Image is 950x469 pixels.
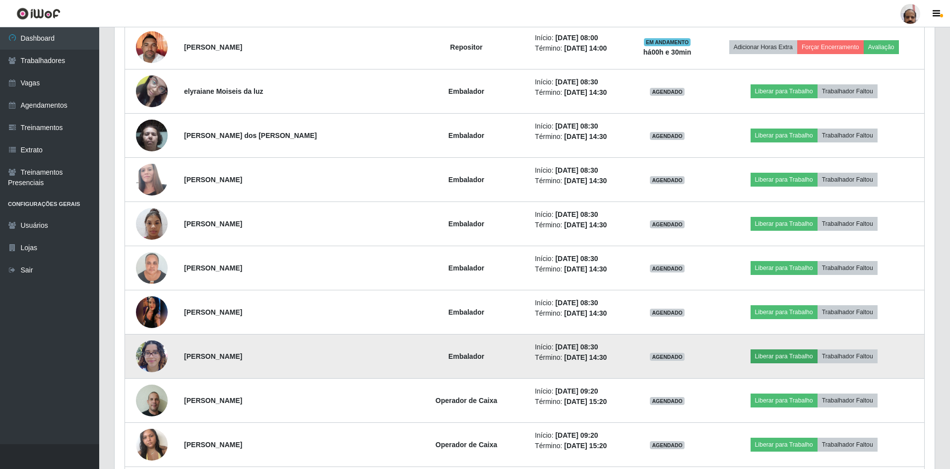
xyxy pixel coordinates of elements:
[535,342,625,352] li: Início:
[818,84,878,98] button: Trabalhador Faltou
[555,343,598,351] time: [DATE] 08:30
[136,335,168,377] img: 1756829394189.jpeg
[555,431,598,439] time: [DATE] 09:20
[818,261,878,275] button: Trabalhador Faltou
[643,48,692,56] strong: há 00 h e 30 min
[448,220,484,228] strong: Embalador
[751,173,818,187] button: Liberar para Trabalho
[650,441,685,449] span: AGENDADO
[535,397,625,407] li: Término:
[650,309,685,317] span: AGENDADO
[448,352,484,360] strong: Embalador
[136,153,168,206] img: 1709163979582.jpeg
[751,261,818,275] button: Liberar para Trabalho
[535,264,625,274] li: Término:
[818,394,878,407] button: Trabalhador Faltou
[184,441,242,449] strong: [PERSON_NAME]
[751,305,818,319] button: Liberar para Trabalho
[535,386,625,397] li: Início:
[535,220,625,230] li: Término:
[535,430,625,441] li: Início:
[751,129,818,142] button: Liberar para Trabalho
[535,87,625,98] li: Término:
[555,122,598,130] time: [DATE] 08:30
[448,176,484,184] strong: Embalador
[535,254,625,264] li: Início:
[184,132,317,139] strong: [PERSON_NAME] dos [PERSON_NAME]
[184,220,242,228] strong: [PERSON_NAME]
[436,441,498,449] strong: Operador de Caixa
[555,78,598,86] time: [DATE] 08:30
[729,40,797,54] button: Adicionar Horas Extra
[818,173,878,187] button: Trabalhador Faltou
[564,177,607,185] time: [DATE] 14:30
[864,40,899,54] button: Avaliação
[564,442,607,450] time: [DATE] 15:20
[818,438,878,452] button: Trabalhador Faltou
[136,114,168,156] img: 1657575579568.jpeg
[818,129,878,142] button: Trabalhador Faltou
[535,298,625,308] li: Início:
[448,87,484,95] strong: Embalador
[535,43,625,54] li: Término:
[818,217,878,231] button: Trabalhador Faltou
[650,88,685,96] span: AGENDADO
[650,176,685,184] span: AGENDADO
[751,349,818,363] button: Liberar para Trabalho
[136,70,168,112] img: 1618692523303.jpeg
[535,33,625,43] li: Início:
[650,265,685,272] span: AGENDADO
[136,379,168,421] img: 1720400321152.jpeg
[535,209,625,220] li: Início:
[184,352,242,360] strong: [PERSON_NAME]
[751,217,818,231] button: Liberar para Trabalho
[136,247,168,289] img: 1733849599203.jpeg
[184,43,242,51] strong: [PERSON_NAME]
[818,349,878,363] button: Trabalhador Faltou
[555,387,598,395] time: [DATE] 09:20
[448,308,484,316] strong: Embalador
[650,132,685,140] span: AGENDADO
[535,352,625,363] li: Término:
[535,165,625,176] li: Início:
[184,308,242,316] strong: [PERSON_NAME]
[535,121,625,132] li: Início:
[136,26,168,68] img: 1758367960534.jpeg
[555,166,598,174] time: [DATE] 08:30
[751,438,818,452] button: Liberar para Trabalho
[436,397,498,404] strong: Operador de Caixa
[650,397,685,405] span: AGENDADO
[184,264,242,272] strong: [PERSON_NAME]
[818,305,878,319] button: Trabalhador Faltou
[564,88,607,96] time: [DATE] 14:30
[535,132,625,142] li: Término:
[564,309,607,317] time: [DATE] 14:30
[751,394,818,407] button: Liberar para Trabalho
[751,84,818,98] button: Liberar para Trabalho
[555,299,598,307] time: [DATE] 08:30
[136,423,168,466] img: 1706032764745.jpeg
[16,7,61,20] img: CoreUI Logo
[555,34,598,42] time: [DATE] 08:00
[797,40,864,54] button: Forçar Encerramento
[555,210,598,218] time: [DATE] 08:30
[184,176,242,184] strong: [PERSON_NAME]
[136,277,168,347] img: 1745291755814.jpeg
[136,202,168,245] img: 1699985204795.jpeg
[184,397,242,404] strong: [PERSON_NAME]
[535,176,625,186] li: Término:
[650,353,685,361] span: AGENDADO
[564,133,607,140] time: [DATE] 14:30
[555,255,598,263] time: [DATE] 08:30
[650,220,685,228] span: AGENDADO
[564,265,607,273] time: [DATE] 14:30
[448,264,484,272] strong: Embalador
[535,77,625,87] li: Início:
[448,132,484,139] strong: Embalador
[564,353,607,361] time: [DATE] 14:30
[644,38,691,46] span: EM ANDAMENTO
[564,398,607,405] time: [DATE] 15:20
[184,87,263,95] strong: elyraiane Moiseis da luz
[535,441,625,451] li: Término:
[564,44,607,52] time: [DATE] 14:00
